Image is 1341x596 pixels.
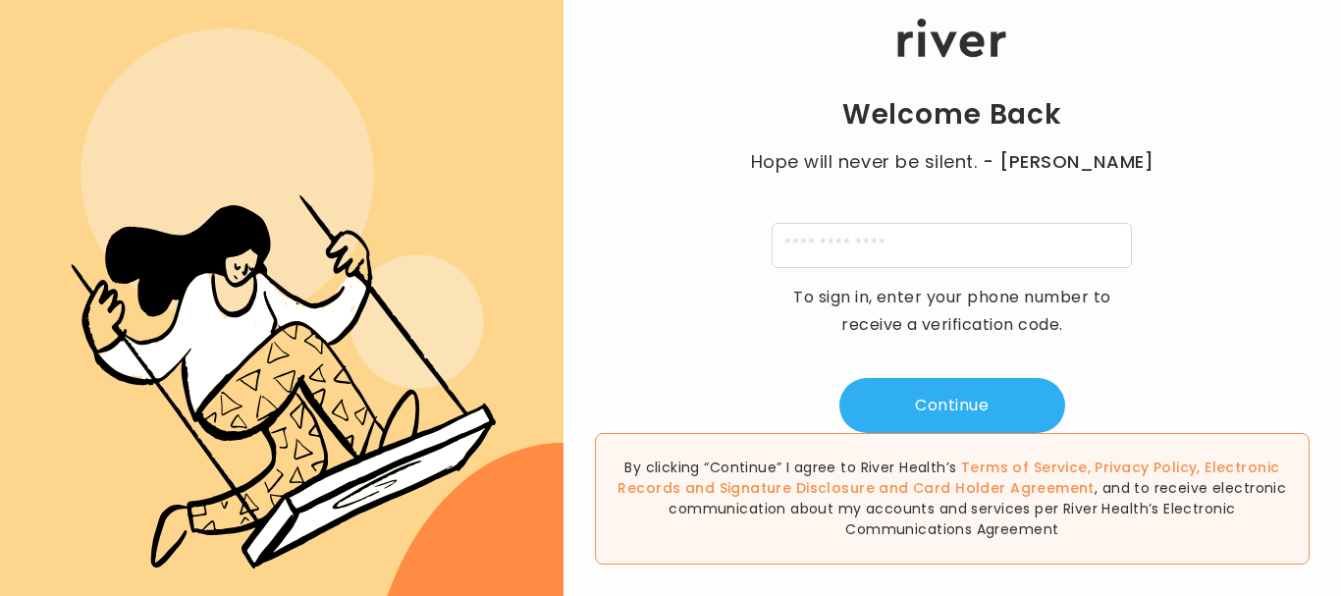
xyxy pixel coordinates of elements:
[595,433,1310,565] div: By clicking “Continue” I agree to River Health’s
[961,458,1088,477] a: Terms of Service
[913,478,1095,498] a: Card Holder Agreement
[617,458,1279,498] a: Electronic Records and Signature Disclosure
[1095,458,1197,477] a: Privacy Policy
[617,458,1279,498] span: , , and
[983,148,1153,176] span: - [PERSON_NAME]
[839,378,1065,433] button: Continue
[731,148,1173,176] p: Hope will never be silent.
[669,478,1286,539] span: , and to receive electronic communication about my accounts and services per River Health’s Elect...
[842,97,1062,133] h1: Welcome Back
[780,284,1124,339] p: To sign in, enter your phone number to receive a verification code.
